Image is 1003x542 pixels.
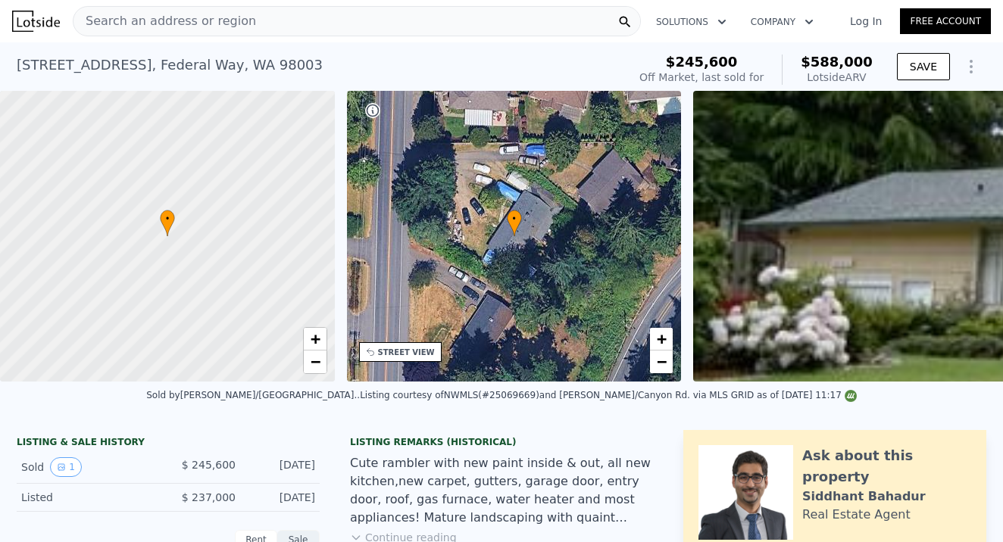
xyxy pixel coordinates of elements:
[644,8,739,36] button: Solutions
[666,54,738,70] span: $245,600
[182,491,236,503] span: $ 237,000
[845,390,857,402] img: NWMLS Logo
[17,436,320,451] div: LISTING & SALE HISTORY
[801,54,873,70] span: $588,000
[17,55,323,76] div: [STREET_ADDRESS] , Federal Way , WA 98003
[304,328,327,350] a: Zoom in
[657,352,667,371] span: −
[21,457,156,477] div: Sold
[160,212,175,226] span: •
[650,328,673,350] a: Zoom in
[739,8,826,36] button: Company
[639,70,764,85] div: Off Market, last sold for
[12,11,60,32] img: Lotside
[801,70,873,85] div: Lotside ARV
[802,487,926,506] div: Siddhant Bahadur
[304,350,327,373] a: Zoom out
[350,436,653,448] div: Listing Remarks (Historical)
[802,506,911,524] div: Real Estate Agent
[160,210,175,236] div: •
[802,445,971,487] div: Ask about this property
[507,210,522,236] div: •
[50,457,82,477] button: View historical data
[832,14,900,29] a: Log In
[378,347,435,358] div: STREET VIEW
[900,8,991,34] a: Free Account
[248,457,315,477] div: [DATE]
[956,51,986,82] button: Show Options
[350,454,653,527] div: Cute rambler with new paint inside & out, all new kitchen,new carpet, gutters, garage door, entry...
[248,490,315,505] div: [DATE]
[73,12,256,30] span: Search an address or region
[21,490,156,505] div: Listed
[182,459,236,471] span: $ 245,600
[146,390,360,400] div: Sold by [PERSON_NAME]/[GEOGRAPHIC_DATA]. .
[650,350,673,373] a: Zoom out
[310,329,320,348] span: +
[360,390,857,400] div: Listing courtesy of NWMLS (#25069669) and [PERSON_NAME]/Canyon Rd. via MLS GRID as of [DATE] 11:17
[310,352,320,371] span: −
[897,53,950,80] button: SAVE
[657,329,667,348] span: +
[507,212,522,226] span: •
